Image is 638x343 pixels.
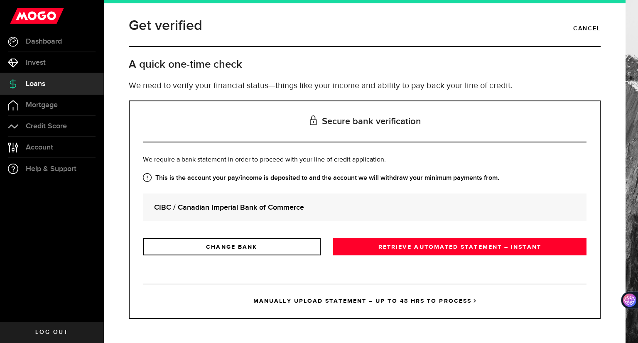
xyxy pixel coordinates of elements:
span: Invest [26,59,46,66]
iframe: LiveChat chat widget [603,308,638,343]
span: Log out [35,329,68,335]
span: Account [26,144,53,151]
a: RETRIEVE AUTOMATED STATEMENT – INSTANT [333,238,586,255]
span: Credit Score [26,122,67,130]
strong: This is the account your pay/income is deposited to and the account we will withdraw your minimum... [143,173,586,183]
span: We require a bank statement in order to proceed with your line of credit application. [143,157,386,163]
span: Dashboard [26,38,62,45]
span: Loans [26,80,45,88]
p: We need to verify your financial status—things like your income and ability to pay back your line... [129,80,601,92]
a: Cancel [573,22,601,36]
h2: A quick one-time check [129,58,601,71]
h1: Get verified [129,15,202,37]
a: CHANGE BANK [143,238,321,255]
span: Help & Support [26,165,76,173]
span: Mortgage [26,101,58,109]
h3: Secure bank verification [143,101,586,142]
strong: CIBC / Canadian Imperial Bank of Commerce [154,202,575,213]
